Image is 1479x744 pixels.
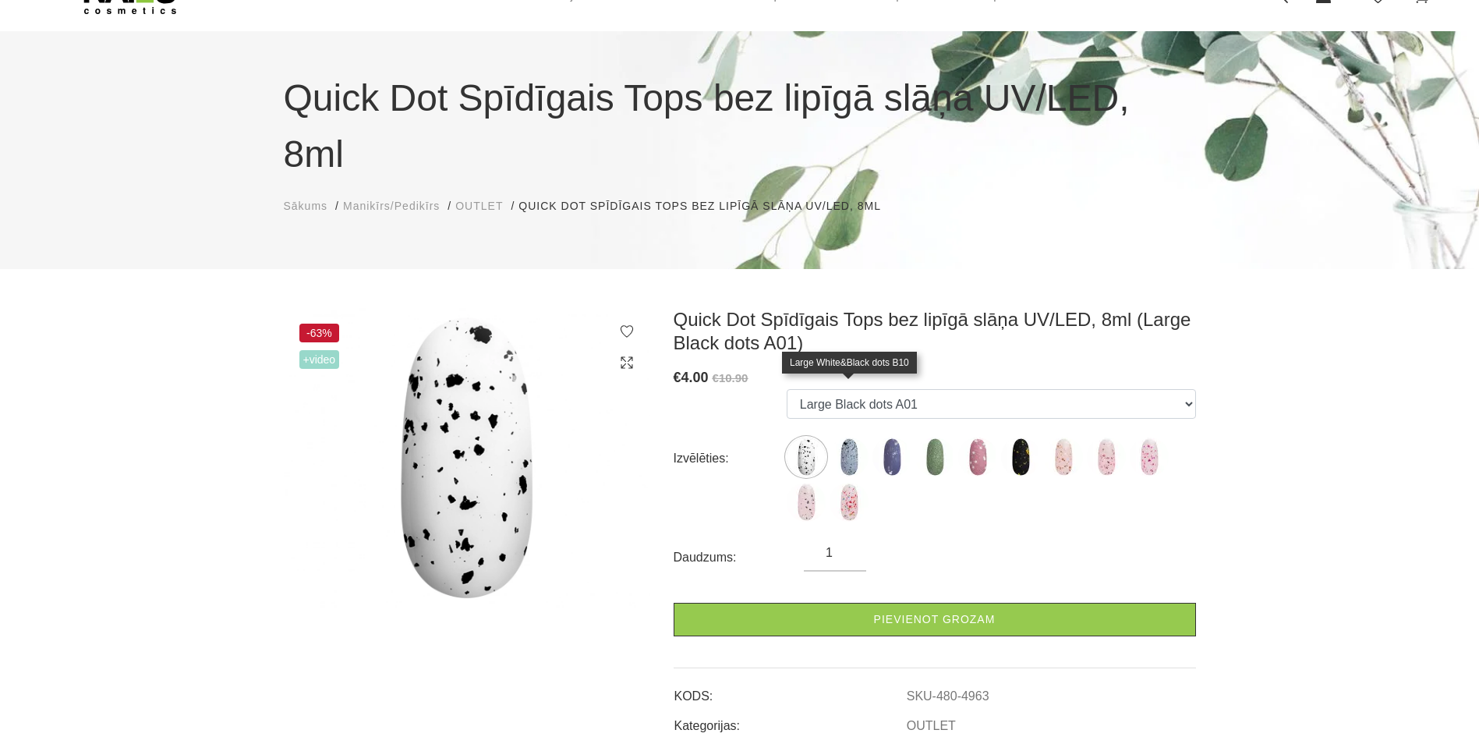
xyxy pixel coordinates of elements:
li: Quick Dot Spīdīgais Tops bez lipīgā slāņa UV/LED, 8ml [518,198,896,214]
img: ... [1044,438,1083,477]
h1: Quick Dot Spīdīgais Tops bez lipīgā slāņa UV/LED, 8ml [284,70,1196,182]
img: ... [1001,438,1040,477]
img: ... [1130,438,1169,477]
img: ... [1087,438,1126,477]
span: Sākums [284,200,328,212]
img: ... [787,438,826,477]
span: OUTLET [455,200,503,212]
span: 4.00 [681,370,709,385]
a: Manikīrs/Pedikīrs [343,198,440,214]
a: OUTLET [455,198,503,214]
span: +Video [299,350,340,369]
img: ... [787,483,826,522]
span: € [674,370,681,385]
s: €10.90 [713,371,748,384]
img: ... [830,483,869,522]
td: Kategorijas: [674,706,906,735]
img: Quick Dot Spīdīgais Tops bez lipīgā slāņa UV/LED, 8ml [284,308,650,608]
div: Daudzums: [674,545,805,570]
span: Manikīrs/Pedikīrs [343,200,440,212]
div: Izvēlēties: [674,446,787,471]
span: -63% [299,324,340,342]
a: OUTLET [907,719,956,733]
a: Pievienot grozam [674,603,1196,636]
img: ... [958,438,997,477]
a: Sākums [284,198,328,214]
a: SKU-480-4963 [907,689,989,703]
img: ... [872,438,911,477]
td: KODS: [674,676,906,706]
img: ... [830,438,869,477]
img: ... [915,438,954,477]
h3: Quick Dot Spīdīgais Tops bez lipīgā slāņa UV/LED, 8ml (Large Black dots A01) [674,308,1196,355]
